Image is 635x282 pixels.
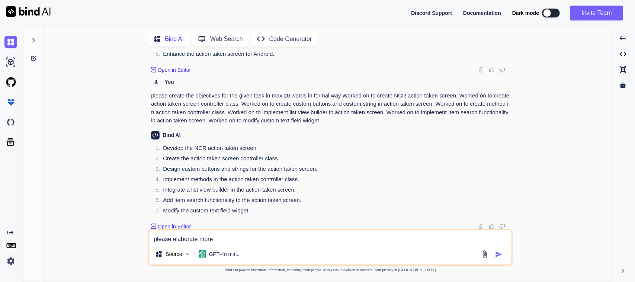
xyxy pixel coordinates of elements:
img: ai-studio [4,56,17,68]
img: like [489,67,495,73]
textarea: please elaborate mor [149,230,511,244]
h6: You [164,78,174,86]
button: Invite Team [570,6,623,20]
p: Code Generator [269,35,312,44]
img: attachment [481,250,489,259]
li: Modify the custom text field widget. [157,206,511,217]
li: Enhance the action taken screen for Android. [157,50,511,60]
img: chat [4,36,17,48]
img: copy [478,67,484,73]
img: dislike [499,224,505,230]
p: Bind AI [165,35,184,44]
img: Pick Models [185,251,191,257]
img: like [489,224,495,230]
img: dislike [499,67,505,73]
button: Documentation [463,9,501,17]
p: Open in Editor [158,223,191,230]
li: Add item search functionality to the action taken screen. [157,196,511,206]
h6: Bind AI [163,131,180,139]
p: Source [166,250,182,258]
p: Open in Editor [158,66,191,74]
img: settings [4,255,17,267]
li: Develop the NCR action taken screen. [157,144,511,154]
li: Create the action taken screen controller class. [157,154,511,165]
img: copy [478,224,484,230]
img: Bind AI [6,6,51,17]
li: Design custom buttons and strings for the action taken screen. [157,165,511,175]
button: Discord Support [411,9,452,17]
img: premium [4,96,17,109]
span: Dark mode [512,9,539,17]
p: Web Search [210,35,243,44]
img: githubLight [4,76,17,89]
li: Implement methods in the action taken controller class. [157,175,511,186]
p: GPT-4o min.. [209,250,240,258]
p: Bind can provide inaccurate information, including about people. Always double-check its answers.... [148,267,513,273]
img: GPT-4o mini [199,250,206,258]
span: Discord Support [411,10,452,16]
p: please create the objectives for the given task in max 20 words in formal way Worked on to create... [151,92,511,125]
li: Integrate a list view builder in the action taken screen. [157,186,511,196]
span: Documentation [463,10,501,16]
img: darkCloudIdeIcon [4,116,17,129]
img: icon [495,251,503,258]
